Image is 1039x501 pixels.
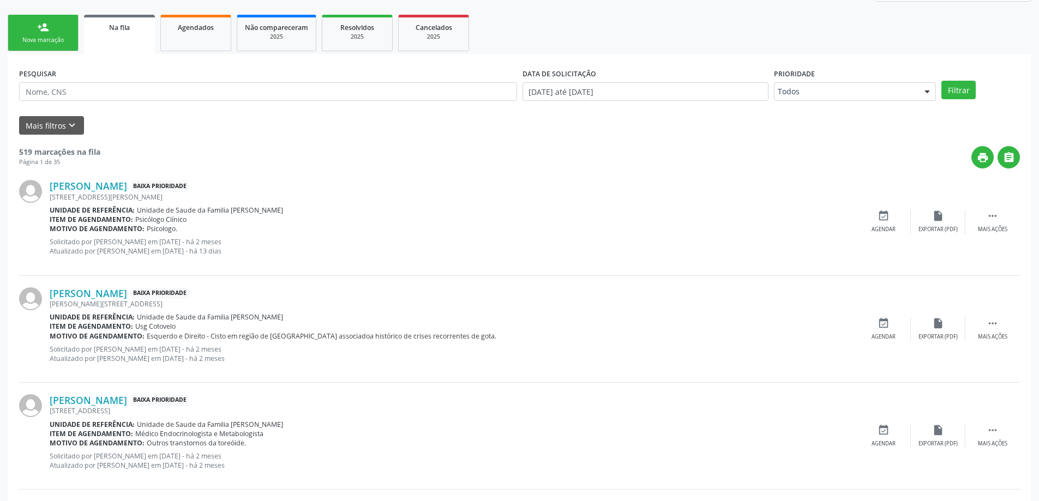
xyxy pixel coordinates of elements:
[19,158,100,167] div: Página 1 de 35
[340,23,374,32] span: Resolvidos
[137,420,283,429] span: Unidade de Saude da Familia [PERSON_NAME]
[245,23,308,32] span: Não compareceram
[19,147,100,157] strong: 519 marcações na fila
[131,180,189,192] span: Baixa Prioridade
[135,322,176,331] span: Usg Cotovelo
[50,406,856,415] div: [STREET_ADDRESS]
[50,345,856,363] p: Solicitado por [PERSON_NAME] em [DATE] - há 2 meses Atualizado por [PERSON_NAME] em [DATE] - há 2...
[50,429,133,438] b: Item de agendamento:
[19,116,84,135] button: Mais filtroskeyboard_arrow_down
[37,21,49,33] div: person_add
[50,224,145,233] b: Motivo de agendamento:
[50,237,856,256] p: Solicitado por [PERSON_NAME] em [DATE] - há 2 meses Atualizado por [PERSON_NAME] em [DATE] - há 1...
[16,36,70,44] div: Nova marcação
[135,429,263,438] span: Médico Endocrinologista e Metabologista
[778,86,914,97] span: Todos
[406,33,461,41] div: 2025
[1003,152,1015,164] i: 
[416,23,452,32] span: Cancelados
[66,119,78,131] i: keyboard_arrow_down
[50,287,127,299] a: [PERSON_NAME]
[109,23,130,32] span: Na fila
[19,65,56,82] label: PESQUISAR
[872,333,896,341] div: Agendar
[131,395,189,406] span: Baixa Prioridade
[998,146,1020,168] button: 
[19,82,517,101] input: Nome, CNS
[987,317,999,329] i: 
[245,33,308,41] div: 2025
[19,180,42,203] img: img
[918,226,958,233] div: Exportar (PDF)
[50,206,135,215] b: Unidade de referência:
[50,312,135,322] b: Unidade de referência:
[50,215,133,224] b: Item de agendamento:
[178,23,214,32] span: Agendados
[918,440,958,448] div: Exportar (PDF)
[878,210,890,222] i: event_available
[50,438,145,448] b: Motivo de agendamento:
[872,226,896,233] div: Agendar
[137,206,283,215] span: Unidade de Saude da Familia [PERSON_NAME]
[330,33,385,41] div: 2025
[878,424,890,436] i: event_available
[932,317,944,329] i: insert_drive_file
[19,287,42,310] img: img
[50,192,856,202] div: [STREET_ADDRESS][PERSON_NAME]
[147,438,246,448] span: Outros transtornos da toreóide.
[147,224,177,233] span: Psicologo.
[147,331,496,341] span: Esquerdo e Direito - Cisto em região de [GEOGRAPHIC_DATA] associadoa histórico de crises recorren...
[50,451,856,470] p: Solicitado por [PERSON_NAME] em [DATE] - há 2 meses Atualizado por [PERSON_NAME] em [DATE] - há 2...
[522,82,768,101] input: Selecione um intervalo
[987,210,999,222] i: 
[131,288,189,299] span: Baixa Prioridade
[50,180,127,192] a: [PERSON_NAME]
[50,420,135,429] b: Unidade de referência:
[978,440,1007,448] div: Mais ações
[50,394,127,406] a: [PERSON_NAME]
[50,331,145,341] b: Motivo de agendamento:
[50,322,133,331] b: Item de agendamento:
[977,152,989,164] i: print
[872,440,896,448] div: Agendar
[522,65,596,82] label: DATA DE SOLICITAÇÃO
[987,424,999,436] i: 
[135,215,187,224] span: Psicólogo Clínico
[918,333,958,341] div: Exportar (PDF)
[774,65,815,82] label: Prioridade
[978,333,1007,341] div: Mais ações
[932,210,944,222] i: insert_drive_file
[932,424,944,436] i: insert_drive_file
[878,317,890,329] i: event_available
[941,81,976,99] button: Filtrar
[978,226,1007,233] div: Mais ações
[19,394,42,417] img: img
[137,312,283,322] span: Unidade de Saude da Familia [PERSON_NAME]
[50,299,856,309] div: [PERSON_NAME][STREET_ADDRESS]
[971,146,994,168] button: print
